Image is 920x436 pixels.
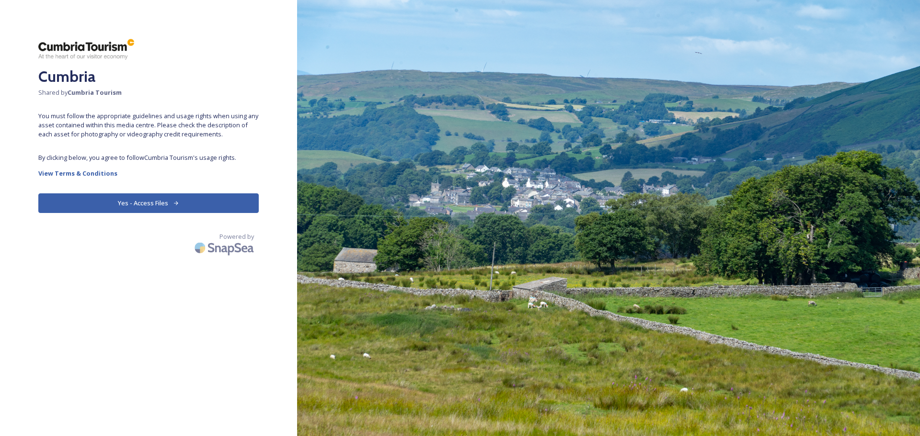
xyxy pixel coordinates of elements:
[38,153,259,162] span: By clicking below, you agree to follow Cumbria Tourism 's usage rights.
[38,65,259,88] h2: Cumbria
[38,112,259,139] span: You must follow the appropriate guidelines and usage rights when using any asset contained within...
[192,236,259,259] img: SnapSea Logo
[219,232,254,241] span: Powered by
[38,38,134,60] img: ct_logo.png
[38,169,117,178] strong: View Terms & Conditions
[68,88,122,97] strong: Cumbria Tourism
[38,168,259,179] a: View Terms & Conditions
[38,193,259,213] button: Yes - Access Files
[38,88,259,97] span: Shared by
